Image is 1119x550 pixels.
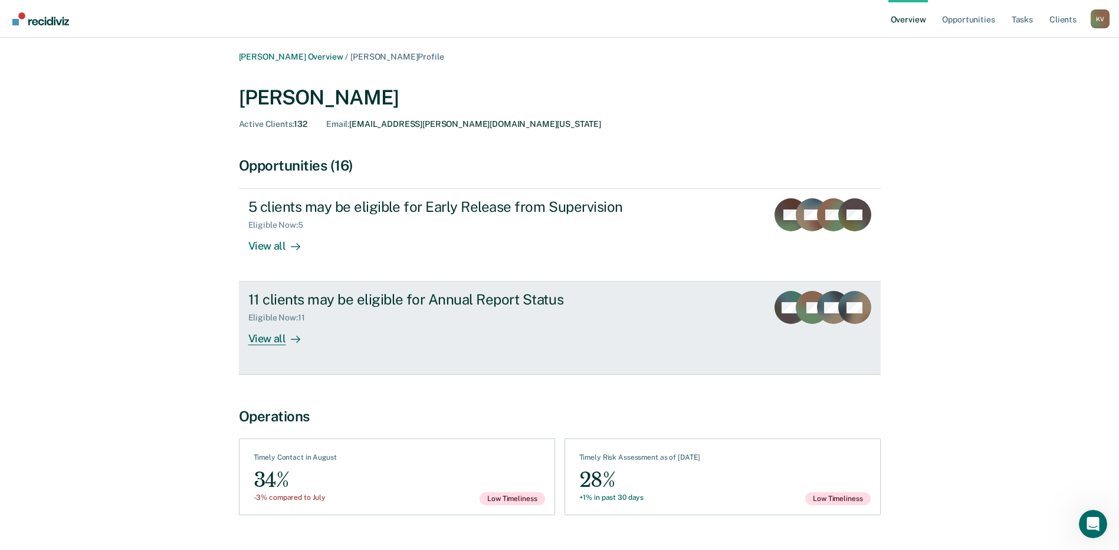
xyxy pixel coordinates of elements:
div: Timely Risk Assessment as of [DATE] [579,453,701,466]
span: Email : [326,119,349,129]
span: Active Clients : [239,119,294,129]
div: Timely Contact in August [254,453,337,466]
div: Operations [239,408,881,425]
span: / [343,52,350,61]
span: Low Timeliness [805,492,870,505]
div: Opportunities (16) [239,157,881,174]
span: [PERSON_NAME] Profile [350,52,444,61]
a: [PERSON_NAME] Overview [239,52,343,61]
div: +1% in past 30 days [579,493,701,502]
span: Low Timeliness [480,492,544,505]
div: 34% [254,467,337,493]
div: K V [1091,9,1110,28]
div: 11 clients may be eligible for Annual Report Status [248,291,662,308]
iframe: Intercom live chat [1079,510,1107,538]
div: 5 clients may be eligible for Early Release from Supervision [248,198,662,215]
button: Profile dropdown button [1091,9,1110,28]
a: 11 clients may be eligible for Annual Report StatusEligible Now:11View all [239,281,881,374]
div: View all [248,230,314,253]
div: View all [248,323,314,346]
div: 28% [579,467,701,493]
div: -3% compared to July [254,493,337,502]
div: 132 [239,119,308,129]
div: [EMAIL_ADDRESS][PERSON_NAME][DOMAIN_NAME][US_STATE] [326,119,601,129]
img: Recidiviz [12,12,69,25]
a: 5 clients may be eligible for Early Release from SupervisionEligible Now:5View all [239,188,881,281]
div: Eligible Now : 5 [248,220,313,230]
div: [PERSON_NAME] [239,86,881,110]
div: Eligible Now : 11 [248,313,314,323]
